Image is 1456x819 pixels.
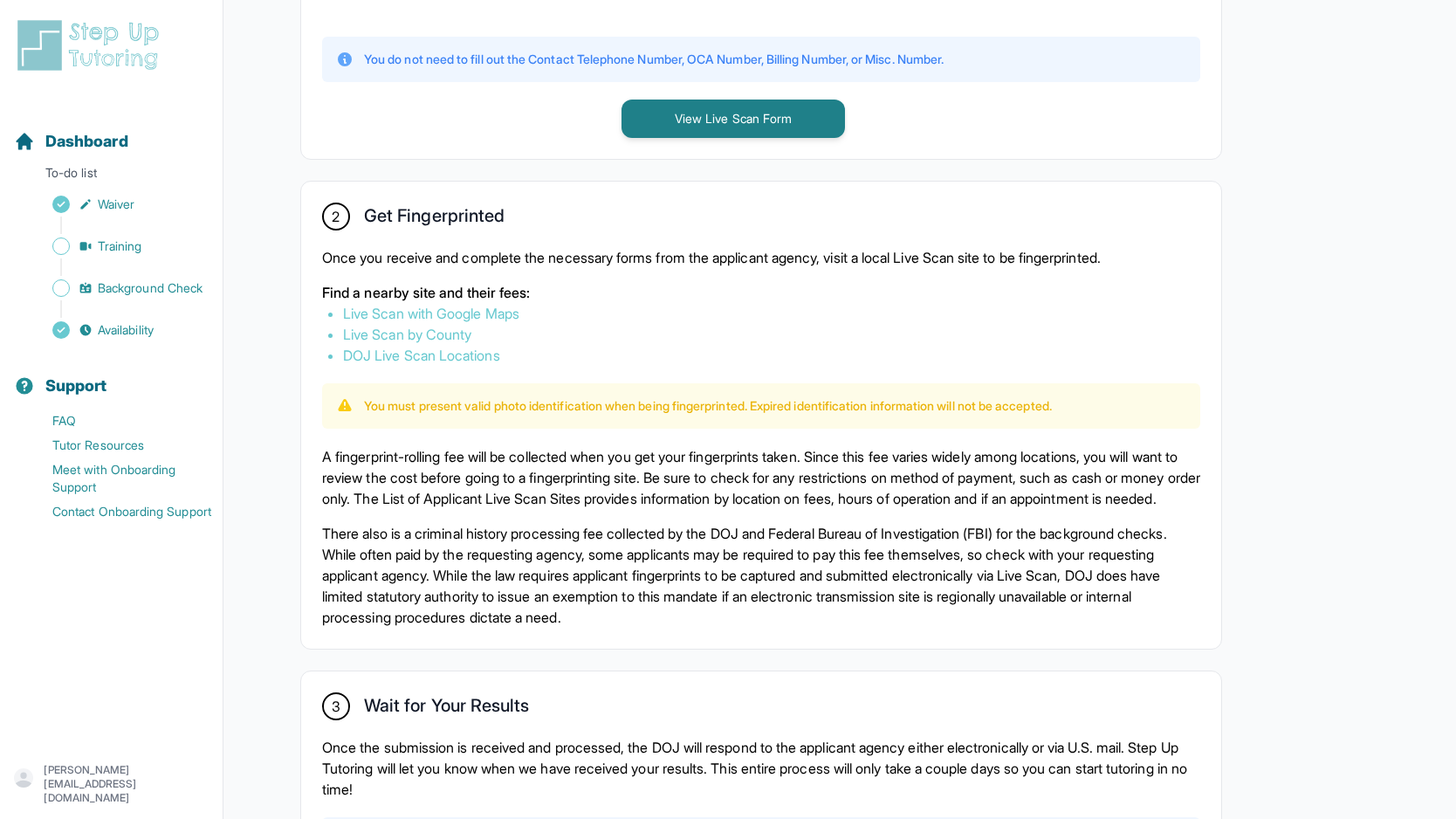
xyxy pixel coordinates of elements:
[364,397,1052,415] p: You must present valid photo identification when being fingerprinted. Expired identification info...
[332,696,340,717] span: 3
[14,234,223,258] a: Training
[364,695,529,723] h2: Wait for Your Results
[322,737,1200,800] p: Once the submission is received and processed, the DOJ will respond to the applicant agency eithe...
[322,446,1200,509] p: A fingerprint-rolling fee will be collected when you get your fingerprints taken. Since this fee ...
[14,763,209,805] button: [PERSON_NAME][EMAIL_ADDRESS][DOMAIN_NAME]
[14,17,169,73] img: logo
[7,346,216,405] button: Support
[322,282,1200,303] p: Find a nearby site and their fees:
[14,192,223,217] a: Waiver
[14,499,223,524] a: Contact Onboarding Support
[44,763,209,805] p: [PERSON_NAME][EMAIL_ADDRESS][DOMAIN_NAME]
[322,523,1200,628] p: There also is a criminal history processing fee collected by the DOJ and Federal Bureau of Invest...
[622,100,845,138] button: View Live Scan Form
[343,305,519,322] a: Live Scan with Google Maps
[14,318,223,342] a: Availability
[332,206,340,227] span: 2
[14,433,223,458] a: Tutor Resources
[98,279,203,297] span: Background Check
[364,205,505,233] h2: Get Fingerprinted
[98,321,154,339] span: Availability
[343,347,500,364] a: DOJ Live Scan Locations
[14,129,128,154] a: Dashboard
[14,276,223,300] a: Background Check
[322,247,1200,268] p: Once you receive and complete the necessary forms from the applicant agency, visit a local Live S...
[7,164,216,189] p: To-do list
[364,51,944,68] p: You do not need to fill out the Contact Telephone Number, OCA Number, Billing Number, or Misc. Nu...
[7,101,216,161] button: Dashboard
[45,129,128,154] span: Dashboard
[343,326,471,343] a: Live Scan by County
[14,458,223,499] a: Meet with Onboarding Support
[14,409,223,433] a: FAQ
[98,196,134,213] span: Waiver
[622,109,845,127] a: View Live Scan Form
[98,237,142,255] span: Training
[45,374,107,398] span: Support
